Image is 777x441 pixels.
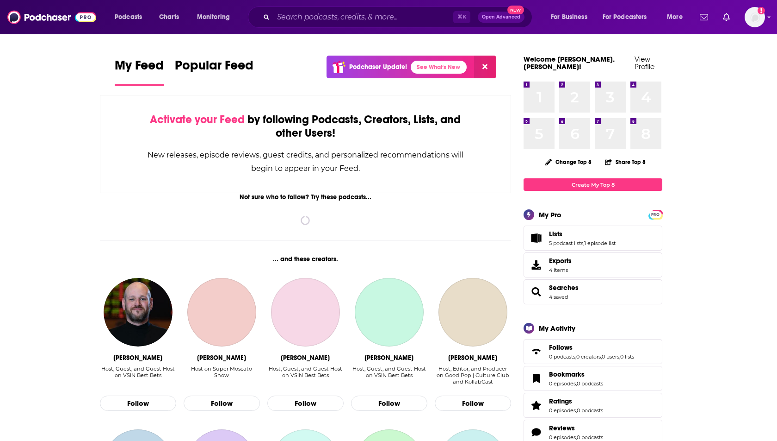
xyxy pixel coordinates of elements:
[549,407,576,414] a: 0 episodes
[364,354,413,362] div: Femi Abebefe
[267,365,344,378] div: Host, Guest, and Guest Host on VSiN Best Bets
[601,353,602,360] span: ,
[478,12,524,23] button: Open AdvancedNew
[619,353,620,360] span: ,
[549,370,585,378] span: Bookmarks
[549,230,616,238] a: Lists
[620,353,634,360] a: 0 lists
[549,434,576,441] a: 0 episodes
[435,365,511,385] div: Host, Editor, and Producer on Good Pop | Culture Club and KollabCast
[507,6,524,14] span: New
[184,396,260,411] button: Follow
[453,11,470,23] span: ⌘ K
[349,63,407,71] p: Podchaser Update!
[696,9,712,25] a: Show notifications dropdown
[549,397,572,405] span: Ratings
[745,7,765,27] span: Logged in as heidi.egloff
[527,258,545,271] span: Exports
[660,10,694,25] button: open menu
[604,153,646,171] button: Share Top 8
[273,10,453,25] input: Search podcasts, credits, & more...
[549,267,572,273] span: 4 items
[549,230,562,238] span: Lists
[159,11,179,24] span: Charts
[351,365,427,385] div: Host, Guest, and Guest Host on VSiN Best Bets
[524,366,662,391] span: Bookmarks
[524,178,662,191] a: Create My Top 8
[549,353,575,360] a: 0 podcasts
[745,7,765,27] img: User Profile
[524,226,662,251] span: Lists
[524,252,662,277] a: Exports
[191,10,242,25] button: open menu
[603,11,647,24] span: For Podcasters
[115,11,142,24] span: Podcasts
[539,210,561,219] div: My Pro
[650,211,661,218] a: PRO
[153,10,185,25] a: Charts
[527,399,545,412] a: Ratings
[539,324,575,333] div: My Activity
[719,9,734,25] a: Show notifications dropdown
[576,407,577,414] span: ,
[100,365,176,378] div: Host, Guest, and Guest Host on VSiN Best Bets
[197,354,246,362] div: Vincent Moscato
[527,345,545,358] a: Follows
[597,10,660,25] button: open menu
[150,113,245,126] span: Activate your Feed
[549,294,568,300] a: 4 saved
[438,278,507,346] a: Marvin Yueh
[577,434,603,441] a: 0 podcasts
[527,426,545,439] a: Reviews
[351,396,427,411] button: Follow
[100,365,176,385] div: Host, Guest, and Guest Host on VSiN Best Bets
[100,255,511,263] div: ... and these creators.
[540,156,597,168] button: Change Top 8
[667,11,683,24] span: More
[100,396,176,411] button: Follow
[175,57,253,79] span: Popular Feed
[576,380,577,387] span: ,
[524,279,662,304] span: Searches
[549,424,575,432] span: Reviews
[351,365,427,378] div: Host, Guest, and Guest Host on VSiN Best Bets
[524,393,662,418] span: Ratings
[115,57,164,86] a: My Feed
[584,240,616,246] a: 1 episode list
[187,278,256,346] a: Vincent Moscato
[577,407,603,414] a: 0 podcasts
[147,113,464,140] div: by following Podcasts, Creators, Lists, and other Users!
[108,10,154,25] button: open menu
[113,354,162,362] div: Wes Reynolds
[147,148,464,175] div: New releases, episode reviews, guest credits, and personalized recommendations will begin to appe...
[482,15,520,19] span: Open Advanced
[527,285,545,298] a: Searches
[435,396,511,411] button: Follow
[576,434,577,441] span: ,
[575,353,576,360] span: ,
[524,55,615,71] a: Welcome [PERSON_NAME].[PERSON_NAME]!
[175,57,253,86] a: Popular Feed
[257,6,541,28] div: Search podcasts, credits, & more...
[576,353,601,360] a: 0 creators
[281,354,330,362] div: Dave Ross
[544,10,599,25] button: open menu
[745,7,765,27] button: Show profile menu
[577,380,603,387] a: 0 podcasts
[355,278,423,346] a: Femi Abebefe
[411,61,467,74] a: See What's New
[104,278,172,346] img: Wes Reynolds
[267,365,344,385] div: Host, Guest, and Guest Host on VSiN Best Bets
[549,343,634,352] a: Follows
[7,8,96,26] img: Podchaser - Follow, Share and Rate Podcasts
[197,11,230,24] span: Monitoring
[583,240,584,246] span: ,
[549,283,579,292] span: Searches
[551,11,587,24] span: For Business
[549,257,572,265] span: Exports
[184,365,260,385] div: Host on Super Moscato Show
